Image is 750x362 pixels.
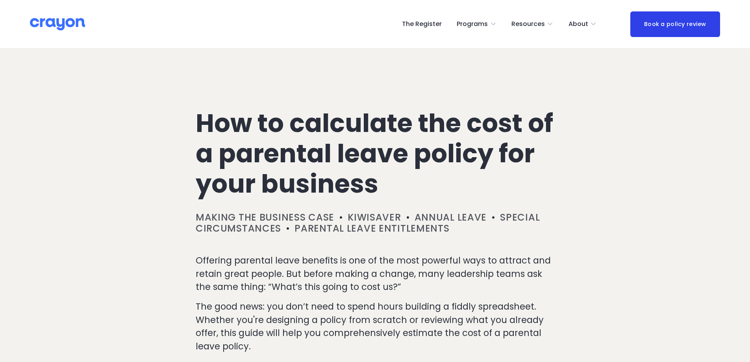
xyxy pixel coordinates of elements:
[569,19,588,30] span: About
[30,17,85,31] img: Crayon
[294,222,449,235] a: Parental leave entitlements
[402,18,442,30] a: The Register
[196,211,540,235] a: Special circumstances
[511,19,545,30] span: Resources
[457,18,496,30] a: folder dropdown
[196,300,554,353] p: The good news: you don’t need to spend hours building a fiddly spreadsheet. Whether you're design...
[511,18,554,30] a: folder dropdown
[196,211,334,224] a: Making the business case
[569,18,597,30] a: folder dropdown
[348,211,401,224] a: KiwiSaver
[415,211,487,224] a: Annual leave
[196,254,554,294] p: Offering parental leave benefits is one of the most powerful ways to attract and retain great peo...
[630,11,720,37] a: Book a policy review
[196,108,554,199] h1: How to calculate the cost of a parental leave policy for your business
[457,19,488,30] span: Programs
